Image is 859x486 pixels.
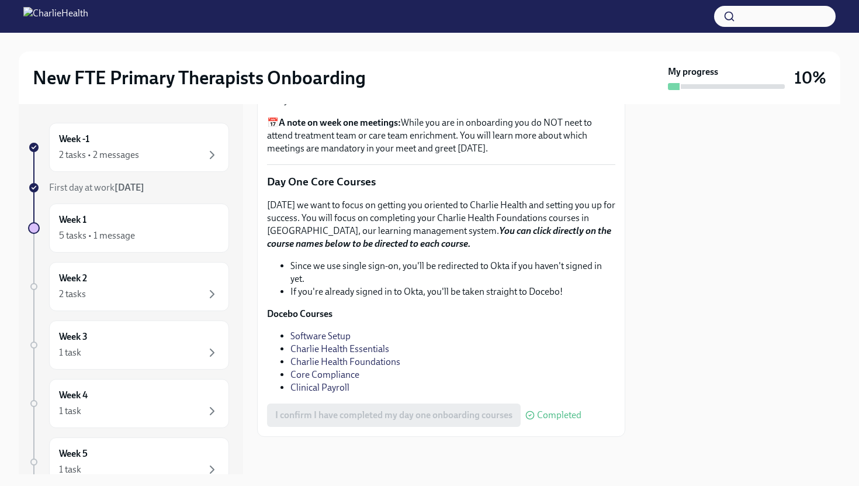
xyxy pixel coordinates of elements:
strong: A note on week one meetings: [279,117,401,128]
h6: Week 5 [59,447,88,460]
img: CharlieHealth [23,7,88,26]
a: Week 41 task [28,379,229,428]
div: 1 task [59,405,81,418]
h2: New FTE Primary Therapists Onboarding [33,66,366,89]
a: Week 31 task [28,320,229,370]
span: First day at work [49,182,144,193]
a: First day at work[DATE] [28,181,229,194]
strong: Docebo Courses [267,308,332,319]
p: Day One Core Courses [267,174,615,189]
strong: [DATE] [115,182,144,193]
a: Charlie Health Foundations [290,356,400,367]
strong: You can click directly on the course names below to be directed to each course. [267,225,611,249]
a: Week 22 tasks [28,262,229,311]
div: 2 tasks • 2 messages [59,149,139,161]
li: If you're already signed in to Okta, you'll be taken straight to Docebo! [290,285,615,298]
p: [DATE] we want to focus on getting you oriented to Charlie Health and setting you up for success.... [267,199,615,250]
p: 📅 While you are in onboarding you do NOT neet to attend treatment team or care team enrichment. Y... [267,116,615,155]
h6: Week -1 [59,133,89,146]
h3: 10% [794,67,826,88]
div: 1 task [59,346,81,359]
a: Week 15 tasks • 1 message [28,204,229,253]
div: 1 task [59,463,81,476]
h6: Week 1 [59,213,86,226]
li: Since we use single sign-on, you'll be redirected to Okta if you haven't signed in yet. [290,260,615,285]
a: Week -12 tasks • 2 messages [28,123,229,172]
span: Completed [537,411,581,420]
h6: Week 4 [59,389,88,402]
div: 5 tasks • 1 message [59,229,135,242]
strong: My progress [668,66,718,78]
a: Software Setup [290,330,351,342]
div: 2 tasks [59,288,86,301]
h6: Week 3 [59,330,88,343]
a: Core Compliance [290,369,359,380]
a: Clinical Payroll [290,382,349,393]
a: Charlie Health Essentials [290,343,389,354]
h6: Week 2 [59,272,87,285]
